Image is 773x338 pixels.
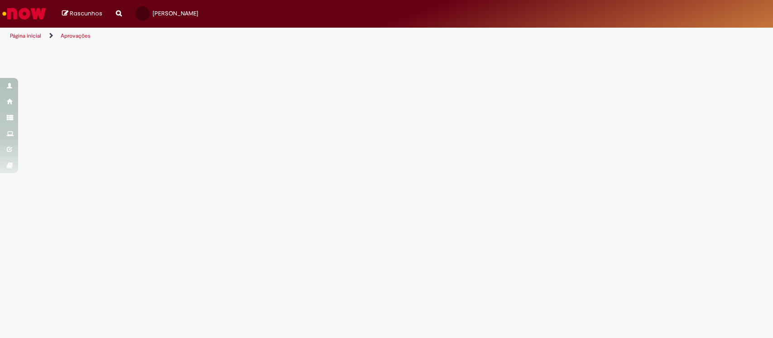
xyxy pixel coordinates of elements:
span: [PERSON_NAME] [153,10,198,17]
span: Rascunhos [70,9,102,18]
ul: Trilhas de página [7,28,509,44]
a: Página inicial [10,32,41,39]
a: Aprovações [61,32,91,39]
a: Rascunhos [62,10,102,18]
img: ServiceNow [1,5,48,23]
